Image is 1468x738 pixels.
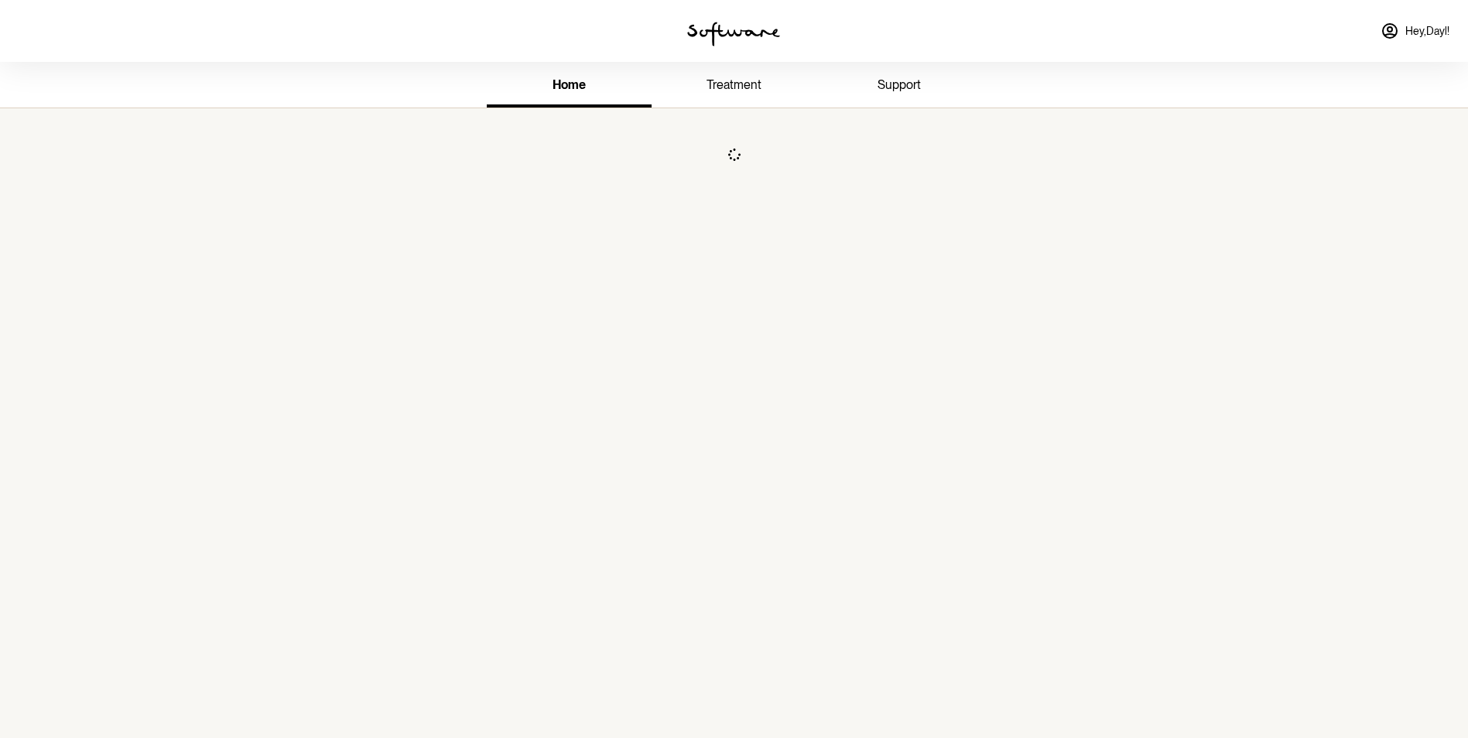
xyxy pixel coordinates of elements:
[553,77,586,92] span: home
[487,65,652,108] a: home
[1405,25,1449,38] span: Hey, Dayl !
[707,77,761,92] span: treatment
[1371,12,1459,50] a: Hey,Dayl!
[652,65,816,108] a: treatment
[687,22,780,46] img: software logo
[816,65,981,108] a: support
[878,77,921,92] span: support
